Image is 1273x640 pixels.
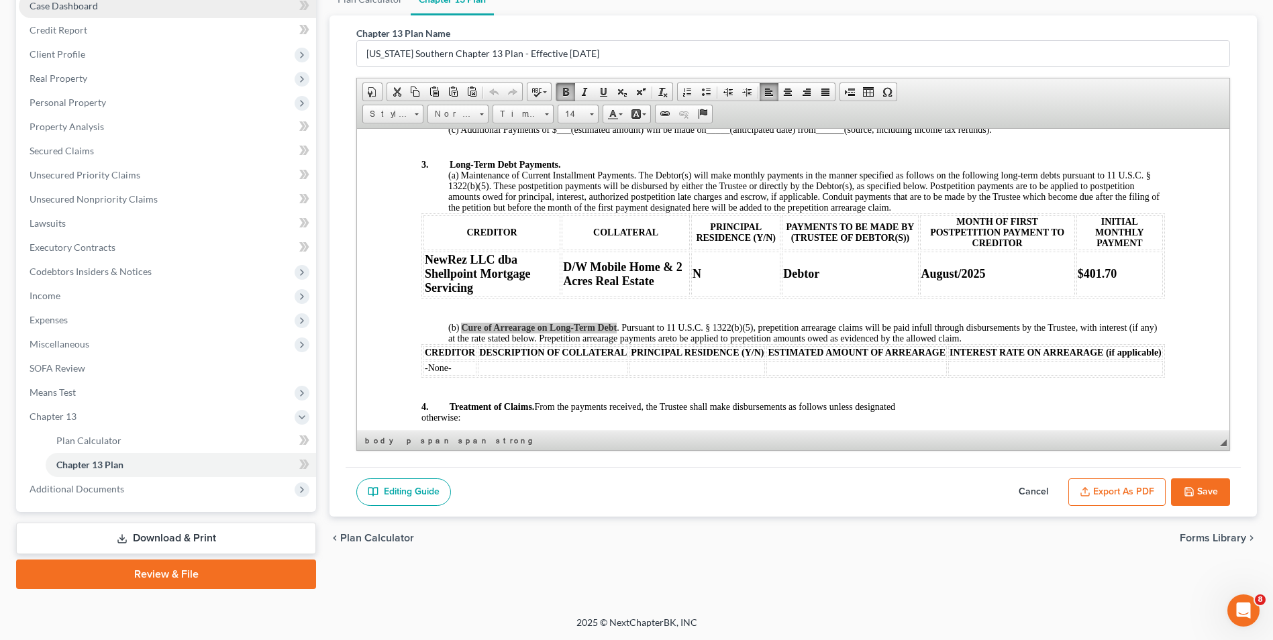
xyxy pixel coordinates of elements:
[693,105,712,123] a: Anchor
[19,221,249,248] button: Search for help
[30,145,94,156] span: Secured Claims
[206,131,325,159] font: D/W Mobile Home & 2 Acres Real Estate
[418,434,454,447] a: span element
[28,183,224,197] div: We typically reply in a few hours
[19,18,316,42] a: Credit Report
[28,323,225,337] div: Form Preview Helper
[816,83,835,101] a: Justify
[46,429,316,453] a: Plan Calculator
[558,105,599,123] a: 14
[89,419,179,472] button: Messages
[1246,533,1257,543] i: chevron_right
[425,83,444,101] a: Paste
[356,26,450,40] label: Chapter 13 Plan Name
[30,193,158,205] span: Unsecured Nonpriority Claims
[1004,478,1063,506] button: Cancel
[878,83,897,101] a: Insert Special Character
[1255,594,1266,605] span: 8
[778,83,797,101] a: Center
[678,83,697,101] a: Insert/Remove Numbered List
[1171,478,1230,506] button: Save
[28,228,109,242] span: Search for help
[656,105,674,123] a: Link
[64,273,538,294] span: From the payments received, the Trustee shall make disbursements as follows unless designated oth...
[456,434,492,447] a: span element
[19,211,316,235] a: Lawsuits
[859,83,878,101] a: Table
[30,314,68,325] span: Expenses
[64,31,72,41] span: 3.
[674,105,693,123] a: Unlink
[64,273,72,283] strong: 4.
[1180,533,1246,543] span: Forms Library
[254,616,1019,640] div: 2025 © NextChapterBK, INC
[16,559,316,589] a: Review & File
[27,118,242,141] p: How can we help?
[30,452,60,462] span: Home
[68,234,95,244] span: -None-
[406,83,425,101] a: Copy
[1227,594,1260,627] iframe: Intercom live chat
[30,290,60,301] span: Income
[30,411,77,422] span: Chapter 13
[404,434,417,447] a: p element
[527,83,551,101] a: Spell Checker
[91,42,102,52] span: (a)
[627,105,650,123] a: Background Color
[362,105,423,123] a: Styles
[30,362,85,374] span: SOFA Review
[363,105,410,123] span: Styles
[387,83,406,101] a: Cut
[363,83,382,101] a: Document Properties
[444,83,462,101] a: Paste as plain text
[19,163,316,187] a: Unsecured Priority Claims
[493,434,534,447] a: strong element
[236,99,301,109] span: COLLATERAL
[697,83,715,101] a: Insert/Remove Bulleted List
[30,217,66,229] span: Lawsuits
[93,31,204,41] span: Long-Term Debt Payments.
[104,194,260,204] strong: Cure of Arrearage on Long-Term Debt
[109,99,160,109] span: CREDITOR
[19,317,249,342] div: Form Preview Helper
[19,292,249,317] div: Attorney's Disclosure of Compensation
[427,105,489,123] a: Normal
[16,523,316,554] a: Download & Print
[19,139,316,163] a: Secured Claims
[721,138,760,152] span: $401.70
[594,83,613,101] a: Underline
[213,452,234,462] span: Help
[30,48,85,60] span: Client Profile
[46,453,316,477] a: Chapter 13 Plan
[654,83,672,101] a: Remove Format
[613,83,631,101] a: Subscript
[56,459,123,470] span: Chapter 13 Plan
[493,105,540,123] span: Times New Roman
[339,93,419,114] span: PRINCIPAL RESIDENCE (Y/N)
[719,83,737,101] a: Decrease Indent
[30,338,89,350] span: Miscellaneous
[68,124,174,166] span: NewRez LLC dba Shellpoint Mortgage Servicing
[19,342,249,367] div: Amendments
[28,169,224,183] div: Send us a message
[1180,533,1257,543] button: Forms Library chevron_right
[357,41,1229,66] input: Enter name...
[274,219,407,229] span: PRINCIPAL RESIDENCE (Y/N)
[30,97,106,108] span: Personal Property
[19,254,249,292] div: Statement of Financial Affairs - Payments Made in the Last 90 days
[313,205,605,215] span: to be applied to prepetition amounts owed as evidenced by the allowed claim.
[1220,439,1227,446] span: Resize
[493,105,554,123] a: Times New Roman
[28,348,225,362] div: Amendments
[329,533,340,543] i: chevron_left
[122,219,270,229] span: DESCRIPTION OF COLLATERAL
[157,21,184,48] img: Profile image for Emma
[840,83,859,101] a: Insert Page Break for Printing
[564,138,629,152] font: August/2025
[19,187,316,211] a: Unsecured Nonpriority Claims
[329,533,414,543] button: chevron_left Plan Calculator
[429,93,558,114] span: PAYMENTS TO BE MADE BY (TRUSTEE OF DEBTOR(S))
[760,83,778,101] a: Align Left
[30,386,76,398] span: Means Test
[68,219,118,229] span: CREDITOR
